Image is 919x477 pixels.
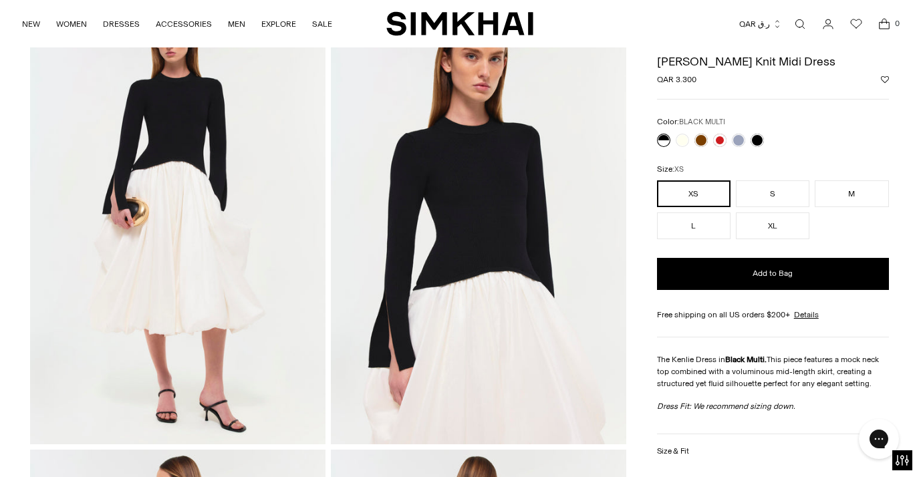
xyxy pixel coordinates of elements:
span: QAR 3.300 [657,73,696,86]
strong: Black Multi. [725,355,767,364]
button: XL [736,212,809,239]
a: SALE [312,9,332,39]
button: Size & Fit [657,434,889,468]
button: L [657,212,731,239]
iframe: Gorgias live chat messenger [852,414,906,464]
button: Add to Bag [657,258,889,290]
a: WOMEN [56,9,87,39]
span: 0 [891,17,903,29]
a: Open cart modal [871,11,898,37]
div: Free shipping on all US orders $200+ [657,309,889,321]
a: SIMKHAI [386,11,533,37]
a: Details [794,309,819,321]
a: ACCESSORIES [156,9,212,39]
button: M [815,180,888,207]
button: XS [657,180,731,207]
h1: [PERSON_NAME] Knit Midi Dress [657,55,889,67]
label: Size: [657,163,684,176]
a: NEW [22,9,40,39]
a: Open search modal [787,11,813,37]
button: QAR ر.ق [739,9,782,39]
h3: Size & Fit [657,447,689,456]
span: BLACK MULTI [679,118,725,126]
a: Wishlist [843,11,870,37]
a: EXPLORE [261,9,296,39]
label: Color: [657,116,725,128]
button: Add to Wishlist [881,75,889,84]
img: Kenlie Taffeta Knit Midi Dress [331,1,626,444]
a: MEN [228,9,245,39]
span: XS [674,165,684,174]
p: The Kenlie Dress in This piece features a mock neck top combined with a voluminous mid-length ski... [657,353,889,389]
button: S [736,180,809,207]
img: Kenlie Taffeta Knit Midi Dress [30,1,325,444]
em: Dress Fit: We recommend sizing down. [657,402,795,411]
span: Add to Bag [753,268,793,279]
a: DRESSES [103,9,140,39]
a: Go to the account page [815,11,841,37]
